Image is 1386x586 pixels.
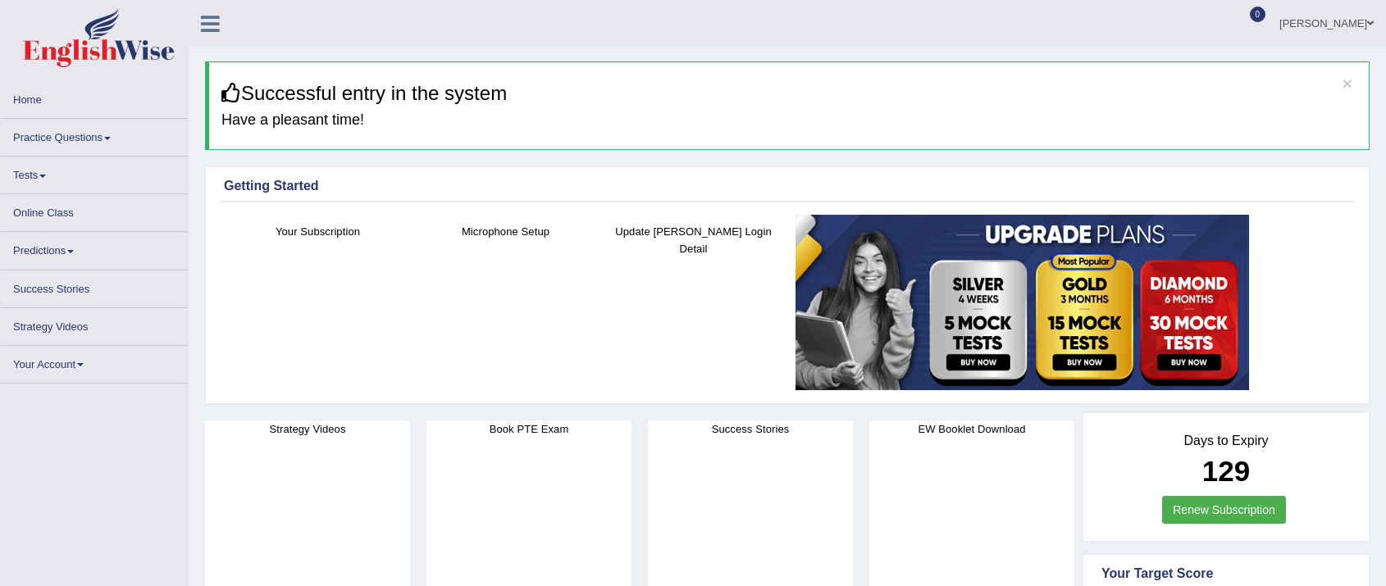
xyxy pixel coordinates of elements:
a: Tests [1,157,188,189]
h3: Successful entry in the system [221,83,1356,104]
a: Practice Questions [1,119,188,151]
h4: Book PTE Exam [426,420,631,438]
h4: Update [PERSON_NAME] Login Detail [608,223,779,257]
h4: Success Stories [648,420,853,438]
b: 129 [1202,455,1250,487]
h4: Strategy Videos [205,420,410,438]
button: × [1343,75,1352,92]
h4: EW Booklet Download [869,420,1074,438]
img: small5.jpg [796,215,1249,390]
h4: Your Subscription [232,223,403,240]
a: Your Account [1,346,188,378]
div: Getting Started [224,176,1351,196]
a: Renew Subscription [1162,496,1286,524]
a: Success Stories [1,270,188,302]
a: Online Class [1,194,188,226]
div: Your Target Score [1101,564,1351,584]
a: Strategy Videos [1,308,188,340]
a: Predictions [1,232,188,264]
h4: Microphone Setup [420,223,591,240]
span: 0 [1250,7,1266,22]
h4: Have a pleasant time! [221,112,1356,129]
a: Home [1,81,188,113]
h4: Days to Expiry [1101,434,1351,448]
